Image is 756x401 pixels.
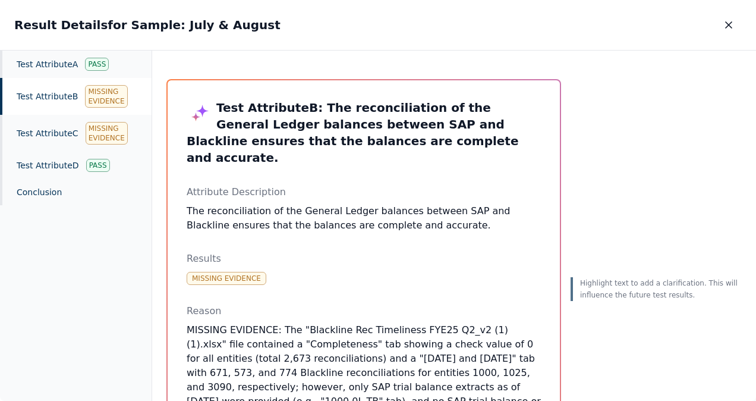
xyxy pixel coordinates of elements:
p: Highlight text to add a clarification. This will influence the future test results. [580,277,742,301]
div: Missing Evidence [187,272,266,285]
div: Missing Evidence [85,85,127,108]
div: Pass [86,159,110,172]
p: Attribute Description [187,185,541,199]
p: The reconciliation of the General Ledger balances between SAP and Blackline ensures that the bala... [187,204,541,233]
div: Pass [85,58,109,71]
h3: Test Attribute B : The reconciliation of the General Ledger balances between SAP and Blackline en... [187,99,541,166]
p: Results [187,252,541,266]
div: Missing Evidence [86,122,128,145]
h2: Result Details for Sample: July & August [14,17,281,33]
p: Reason [187,304,541,318]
